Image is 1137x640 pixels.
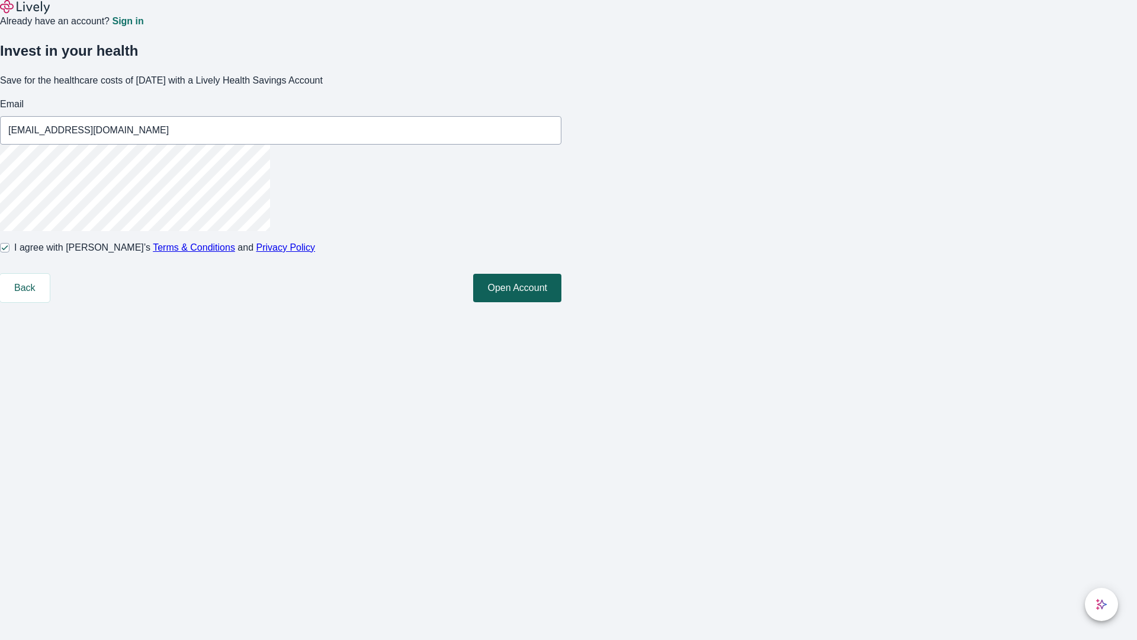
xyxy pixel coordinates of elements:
span: I agree with [PERSON_NAME]’s and [14,241,315,255]
button: Open Account [473,274,561,302]
a: Terms & Conditions [153,242,235,252]
svg: Lively AI Assistant [1096,599,1107,610]
a: Sign in [112,17,143,26]
button: chat [1085,588,1118,621]
a: Privacy Policy [256,242,316,252]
